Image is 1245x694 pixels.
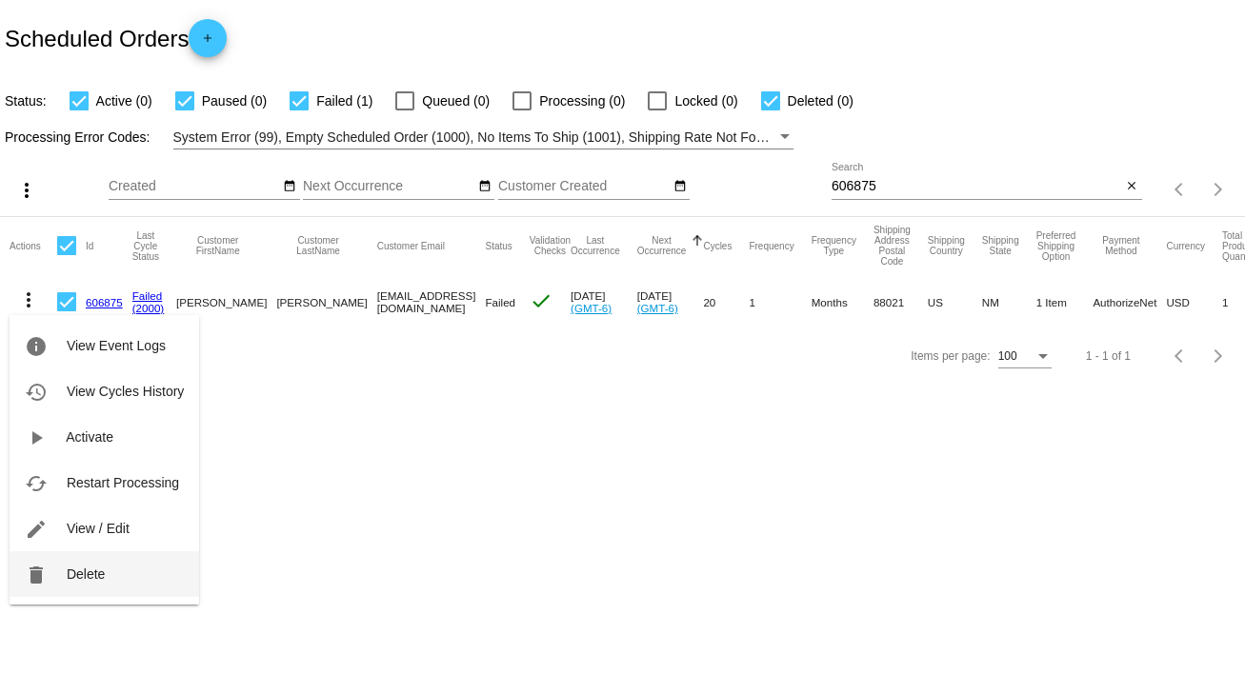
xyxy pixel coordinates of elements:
[67,566,105,582] span: Delete
[25,472,48,495] mat-icon: cached
[25,426,48,449] mat-icon: play_arrow
[67,475,179,490] span: Restart Processing
[67,338,166,353] span: View Event Logs
[67,521,130,536] span: View / Edit
[66,429,113,445] span: Activate
[25,564,48,586] mat-icon: delete
[25,381,48,404] mat-icon: history
[25,518,48,541] mat-icon: edit
[67,384,184,399] span: View Cycles History
[25,335,48,358] mat-icon: info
